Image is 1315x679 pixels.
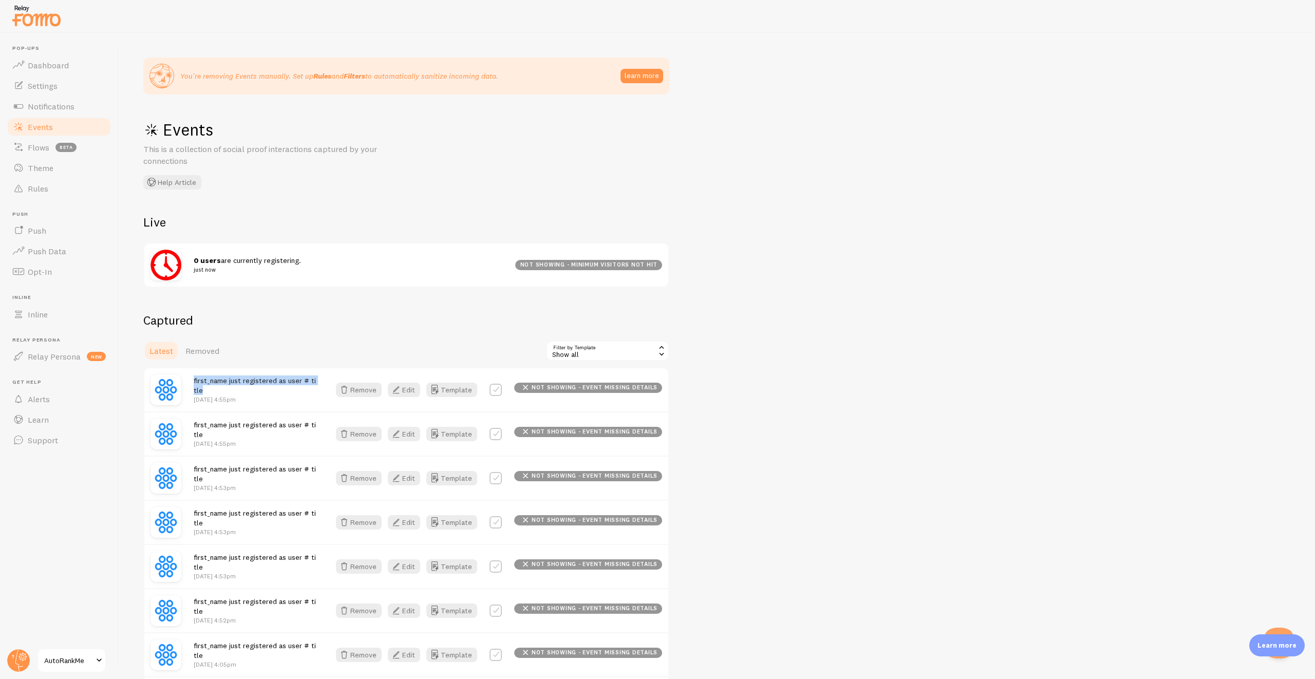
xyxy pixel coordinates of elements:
a: Template [426,648,477,662]
span: not showing - event missing details [532,606,657,611]
a: Removed [179,341,226,361]
a: Notifications [6,96,112,117]
span: are currently registering. [194,256,503,275]
span: not showing - event missing details [532,561,657,567]
p: This is a collection of social proof interactions captured by your connections [143,143,390,167]
span: not showing - event missing details [532,517,657,523]
h1: Events [143,119,452,140]
a: Edit [388,648,426,662]
span: not showing - event missing details [532,385,657,390]
span: Events [28,122,53,132]
button: Template [426,427,477,441]
button: Remove [336,603,382,618]
img: fomo-relay-logo-orange.svg [11,3,62,29]
small: just now [194,265,503,274]
button: Template [426,515,477,530]
iframe: Help Scout Beacon - Open [1264,628,1294,658]
span: first_name just registered as user # title [194,553,316,572]
h2: Captured [143,312,669,328]
a: Dashboard [6,55,112,76]
span: not showing - event missing details [532,473,657,479]
span: beta [55,143,77,152]
strong: Filters [344,71,365,81]
a: Flows beta [6,137,112,158]
p: Learn more [1257,640,1297,650]
span: Inline [28,309,48,319]
span: Theme [28,163,53,173]
a: Events [6,117,112,137]
button: Template [426,383,477,397]
span: Support [28,435,58,445]
span: Relay Persona [12,337,112,344]
img: q2mWc8mQCisZ3uBT4w2a [151,250,181,280]
button: Remove [336,383,382,397]
a: Inline [6,304,112,325]
button: Template [426,471,477,485]
a: Settings [6,76,112,96]
button: Edit [388,471,420,485]
span: Learn [28,414,49,425]
span: first_name just registered as user # title [194,420,316,439]
button: Template [426,559,477,574]
h2: Live [143,214,669,230]
div: Learn more [1249,634,1305,656]
span: Rules [28,183,48,194]
strong: 0 users [194,256,221,265]
img: nbUyOPBySbWe6lzm73F6 [151,551,181,582]
a: Edit [388,559,426,574]
span: not showing - event missing details [532,650,657,655]
p: [DATE] 4:05pm [194,660,317,669]
button: Remove [336,471,382,485]
button: Edit [388,603,420,618]
button: Edit [388,383,420,397]
a: Edit [388,471,426,485]
button: learn more [621,69,663,83]
img: nbUyOPBySbWe6lzm73F6 [151,374,181,405]
a: Edit [388,603,426,618]
a: Rules [6,178,112,199]
span: Flows [28,142,49,153]
a: Theme [6,158,112,178]
span: first_name just registered as user # title [194,597,316,616]
span: Push Data [28,246,66,256]
span: Relay Persona [28,351,81,362]
img: nbUyOPBySbWe6lzm73F6 [151,507,181,538]
a: Edit [388,383,426,397]
div: not showing - minimum visitors not hit [515,260,662,270]
a: Opt-In [6,261,112,282]
a: Push Data [6,241,112,261]
button: Edit [388,515,420,530]
a: Learn [6,409,112,430]
button: Remove [336,559,382,574]
div: Show all [546,341,669,361]
strong: Rules [313,71,331,81]
span: Dashboard [28,60,69,70]
a: Latest [143,341,179,361]
span: AutoRankMe [44,654,93,667]
img: nbUyOPBySbWe6lzm73F6 [151,639,181,670]
a: Support [6,430,112,450]
a: Push [6,220,112,241]
button: Remove [336,427,382,441]
button: Edit [388,559,420,574]
span: Opt-In [28,267,52,277]
p: [DATE] 4:55pm [194,395,317,404]
p: [DATE] 4:53pm [194,527,317,536]
a: Template [426,603,477,618]
img: nbUyOPBySbWe6lzm73F6 [151,595,181,626]
span: Alerts [28,394,50,404]
span: new [87,352,106,361]
span: Inline [12,294,112,301]
a: Alerts [6,389,112,409]
a: Relay Persona new [6,346,112,367]
span: Push [12,211,112,218]
button: Remove [336,648,382,662]
button: Help Article [143,175,201,190]
span: not showing - event missing details [532,429,657,435]
span: first_name just registered as user # title [194,508,316,527]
